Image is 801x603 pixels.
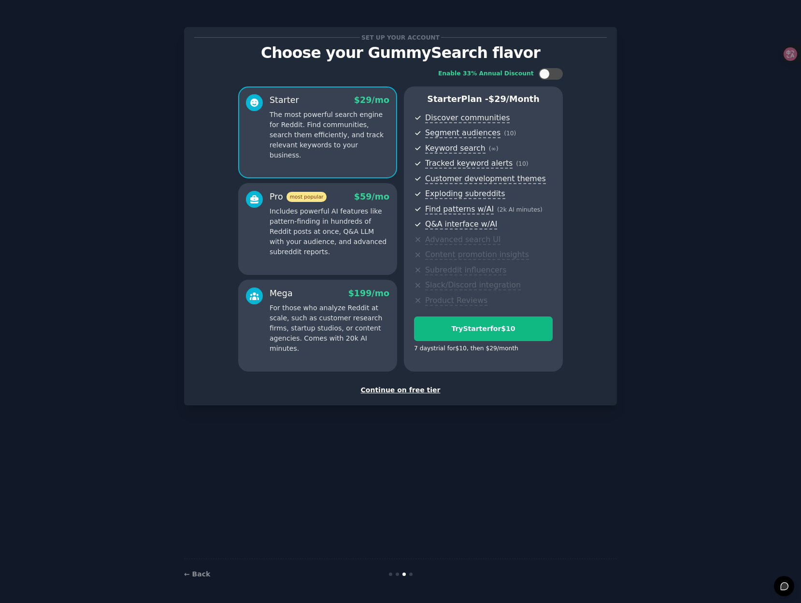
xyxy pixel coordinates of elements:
div: Pro [270,191,327,203]
div: 7 days trial for $10 , then $ 29 /month [414,345,518,353]
p: Includes powerful AI features like pattern-finding in hundreds of Reddit posts at once, Q&A LLM w... [270,206,389,257]
p: The most powerful search engine for Reddit. Find communities, search them efficiently, and track ... [270,110,389,160]
span: Exploding subreddits [425,189,505,199]
span: Subreddit influencers [425,265,506,275]
span: Tracked keyword alerts [425,158,513,169]
span: Discover communities [425,113,510,123]
span: Customer development themes [425,174,546,184]
span: $ 199 /mo [348,288,389,298]
a: ← Back [184,570,210,578]
span: ( ∞ ) [489,145,499,152]
span: Advanced search UI [425,235,501,245]
div: Starter [270,94,299,106]
div: Continue on free tier [194,385,607,395]
span: Set up your account [360,32,442,43]
span: Segment audiences [425,128,501,138]
span: ( 10 ) [504,130,516,137]
span: $ 29 /mo [354,95,389,105]
span: Keyword search [425,144,486,154]
div: Try Starter for $10 [415,324,552,334]
span: Content promotion insights [425,250,529,260]
div: Mega [270,287,293,300]
span: $ 29 /month [488,94,540,104]
p: For those who analyze Reddit at scale, such as customer research firms, startup studios, or conte... [270,303,389,354]
span: $ 59 /mo [354,192,389,201]
span: most popular [286,192,327,202]
button: TryStarterfor$10 [414,316,553,341]
p: Starter Plan - [414,93,553,105]
span: Q&A interface w/AI [425,219,497,230]
span: Find patterns w/AI [425,204,494,215]
span: ( 10 ) [516,160,528,167]
span: Slack/Discord integration [425,280,521,290]
div: Enable 33% Annual Discount [438,70,534,78]
span: ( 2k AI minutes ) [497,206,543,213]
span: Product Reviews [425,296,487,306]
p: Choose your GummySearch flavor [194,44,607,61]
